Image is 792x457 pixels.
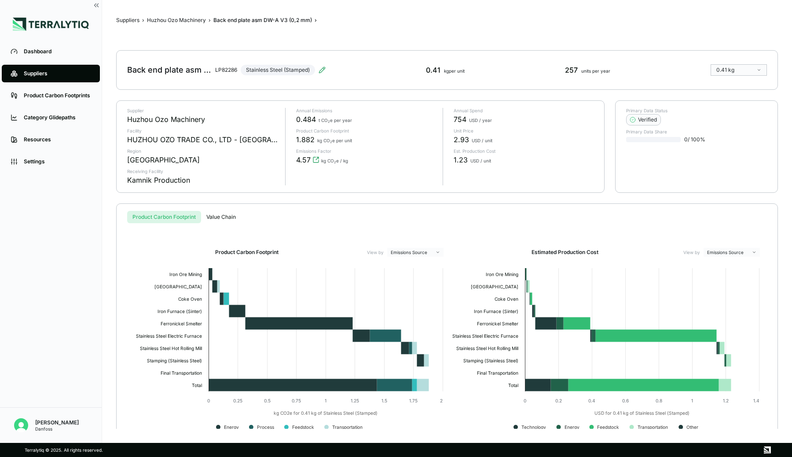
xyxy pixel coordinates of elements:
div: HUZHOU OZO TRADE CO., LTD - [GEOGRAPHIC_DATA] [127,134,278,145]
text: Coke Oven [495,296,518,302]
label: View by [367,250,384,255]
text: 0.6 [622,398,629,403]
text: [GEOGRAPHIC_DATA] [471,284,518,289]
img: Nitin Shetty [14,418,28,432]
span: 1.23 [454,155,468,165]
p: Primary Data Status [626,108,767,113]
span: units per year [581,68,610,74]
text: 1 [325,398,326,403]
text: Transportation [332,424,363,430]
text: 1 [691,398,693,403]
div: 257 [565,65,610,75]
span: 4.57 [296,155,311,165]
div: 0.41 [426,65,465,75]
text: Coke Oven [178,296,202,302]
p: Facility [127,128,278,133]
sub: 2 [328,120,330,124]
div: Verified [630,116,657,123]
div: Product Carbon Footprints [24,92,91,99]
text: 1.4 [753,398,759,403]
text: 2 [440,398,443,403]
text: Energy [224,424,239,430]
text: Technology [521,424,546,430]
text: Feedstock [597,424,619,430]
text: 1.75 [409,398,418,403]
span: 0 / 100 % [684,136,705,143]
button: Suppliers [116,17,139,24]
text: 1.2 [723,398,729,403]
text: Stainless Steel Electric Furnace [136,333,202,339]
span: USD / unit [470,158,491,163]
span: USD / unit [472,138,492,143]
sub: 2 [330,140,332,144]
img: Logo [13,18,89,31]
text: Iron Ore Mining [169,272,202,277]
span: USD / year [469,118,492,123]
div: Back end plate asm DW-A V3 (0,2 mm) [127,65,212,75]
text: Stamping (Stainless Steel) [463,358,518,364]
svg: View audit trail [312,156,319,163]
div: [GEOGRAPHIC_DATA] [127,155,200,165]
text: Feedstock [292,424,314,430]
text: kg CO2e for 0.41 kg of Stainless Steel (Stamped) [274,410,378,416]
p: Region [127,148,278,154]
p: Primary Data Share [626,129,767,134]
text: Iron Ore Mining [486,272,518,277]
span: › [142,17,144,24]
div: Category Glidepaths [24,114,91,121]
button: Verified [626,114,661,125]
text: Transportation [638,424,668,430]
sub: 2 [334,160,336,164]
span: kg CO e per unit [317,138,352,143]
text: Ferronickel Smelter [477,321,518,326]
text: 0.8 [656,398,662,403]
div: [PERSON_NAME] [35,419,79,426]
p: Annual Spend [454,108,594,113]
span: 1.882 [296,134,315,145]
text: Stainless Steel Hot Rolling Mill [456,346,518,351]
span: › [315,17,317,24]
h2: Product Carbon Footprint [215,249,279,256]
text: Total [192,383,202,388]
text: Process [257,424,274,430]
text: Final Transportation [477,370,518,376]
div: Settings [24,158,91,165]
button: 0.41 kg [711,64,767,76]
span: kg CO e / kg [321,158,348,163]
span: kg per unit [444,68,465,74]
p: Unit Price [454,128,594,133]
p: Supplier [127,108,278,113]
text: 0 [524,398,526,403]
text: Iron Furnace (Sinter) [474,309,518,314]
div: Kamnik Production [127,175,190,185]
button: Open user button [11,415,32,436]
text: 0.75 [292,398,301,403]
text: USD for 0.41 kg of Stainless Steel (Stamped) [594,410,689,416]
text: Energy [565,424,579,430]
button: Product Carbon Footprint [127,211,201,223]
text: 1.25 [351,398,359,403]
span: t CO e per year [319,118,352,123]
div: Back end plate asm DW-A V3 (0,2 mm) [213,17,312,24]
label: View by [683,250,700,255]
text: 0.4 [588,398,595,403]
text: Other [686,424,698,430]
p: Est. Production Cost [454,148,594,154]
text: Total [508,383,518,388]
div: Resources [24,136,91,143]
text: Final Transportation [161,370,202,376]
text: 0.25 [233,398,242,403]
div: Danfoss [35,426,79,431]
button: Huzhou Ozo Machinery [147,17,206,24]
p: Annual Emissions [296,108,436,113]
div: LP82286 [215,66,237,74]
div: Suppliers [24,70,91,77]
p: Product Carbon Footprint [296,128,436,133]
text: Stainless Steel Electric Furnace [452,333,518,339]
text: Stainless Steel Hot Rolling Mill [140,346,202,351]
div: Huzhou Ozo Machinery [127,114,205,125]
span: 2.93 [454,134,469,145]
div: s [127,211,767,223]
button: Emissions Source [704,248,760,257]
text: Ferronickel Smelter [161,321,202,326]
